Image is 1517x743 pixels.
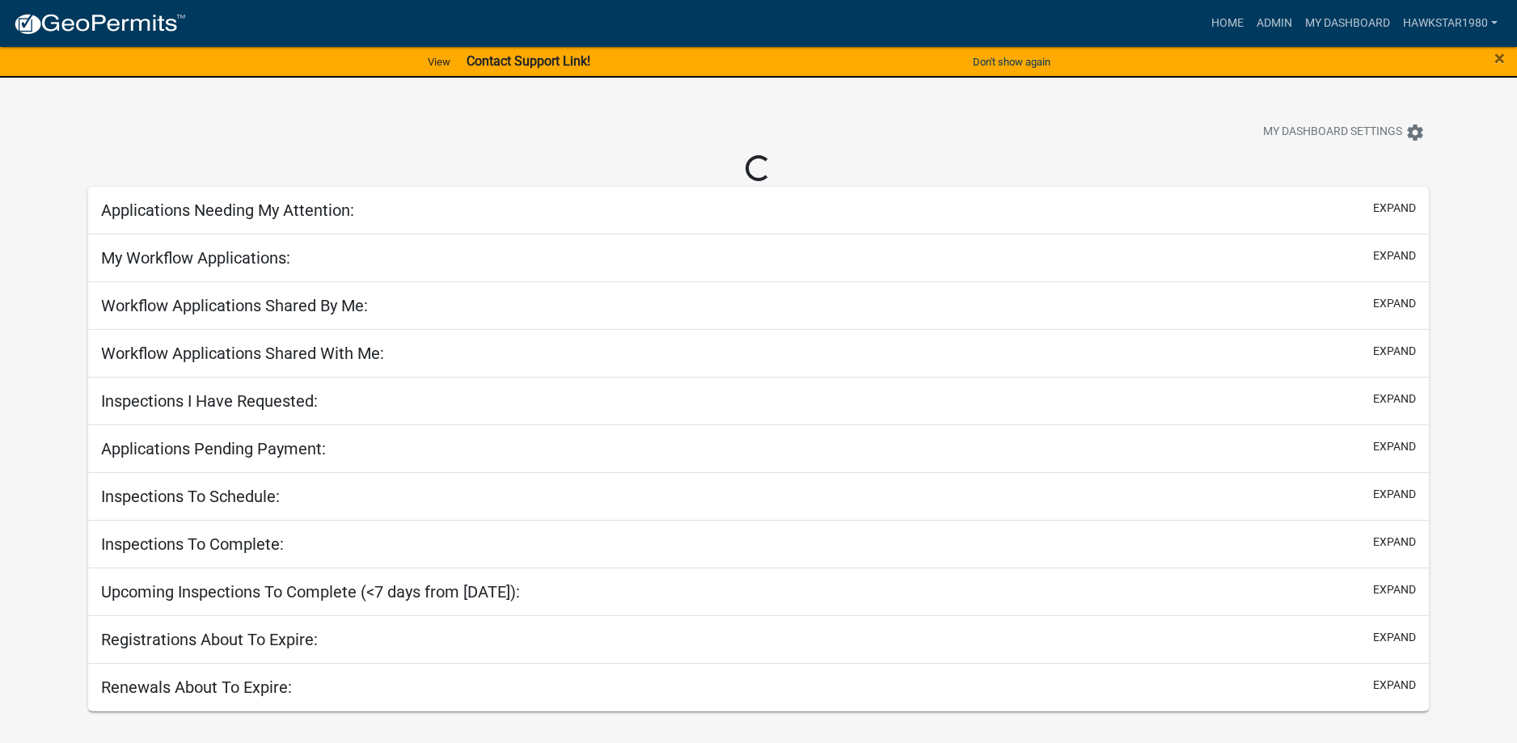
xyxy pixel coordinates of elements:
button: expand [1373,534,1416,551]
h5: Renewals About To Expire: [101,678,292,697]
button: expand [1373,486,1416,503]
span: × [1494,47,1505,70]
h5: Inspections To Complete: [101,534,284,554]
a: View [421,49,457,75]
span: My Dashboard Settings [1263,123,1402,142]
button: expand [1373,247,1416,264]
h5: Applications Pending Payment: [101,439,326,458]
button: My Dashboard Settingssettings [1250,116,1438,148]
h5: Upcoming Inspections To Complete (<7 days from [DATE]): [101,582,520,602]
h5: Workflow Applications Shared With Me: [101,344,384,363]
button: expand [1373,200,1416,217]
a: My Dashboard [1299,8,1397,39]
a: Hawkstar1980 [1397,8,1504,39]
button: Don't show again [966,49,1057,75]
button: Close [1494,49,1505,68]
strong: Contact Support Link! [467,53,590,69]
h5: My Workflow Applications: [101,248,290,268]
button: expand [1373,438,1416,455]
button: expand [1373,343,1416,360]
h5: Applications Needing My Attention: [101,201,354,220]
button: expand [1373,629,1416,646]
h5: Inspections I Have Requested: [101,391,318,411]
button: expand [1373,390,1416,407]
i: settings [1405,123,1425,142]
a: Home [1205,8,1250,39]
button: expand [1373,677,1416,694]
button: expand [1373,295,1416,312]
h5: Registrations About To Expire: [101,630,318,649]
a: Admin [1250,8,1299,39]
h5: Inspections To Schedule: [101,487,280,506]
h5: Workflow Applications Shared By Me: [101,296,368,315]
button: expand [1373,581,1416,598]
